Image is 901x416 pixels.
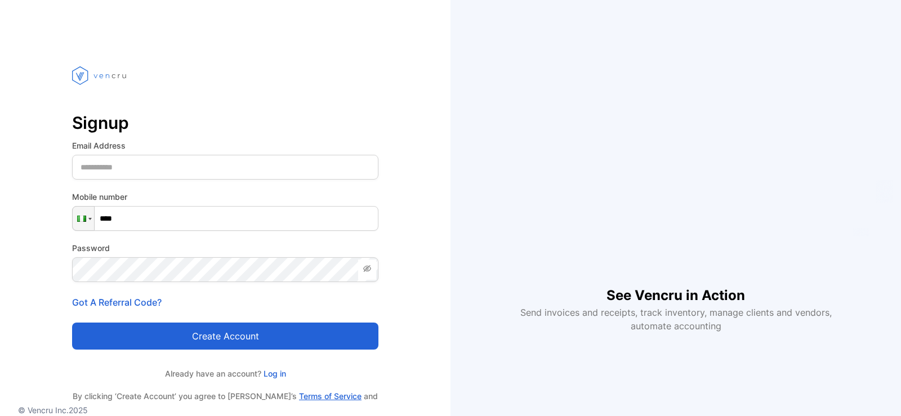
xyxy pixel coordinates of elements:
[72,109,378,136] p: Signup
[72,368,378,379] p: Already have an account?
[514,306,838,333] p: Send invoices and receipts, track inventory, manage clients and vendors, automate accounting
[72,391,378,413] p: By clicking ‘Create Account’ you agree to [PERSON_NAME]’s and
[72,45,128,106] img: vencru logo
[72,296,378,309] p: Got A Referral Code?
[299,391,362,401] a: Terms of Service
[72,140,378,151] label: Email Address
[261,369,286,378] a: Log in
[73,207,94,230] div: Nigeria: + 234
[72,323,378,350] button: Create account
[606,267,745,306] h1: See Vencru in Action
[512,84,839,267] iframe: YouTube video player
[72,242,378,254] label: Password
[72,191,378,203] label: Mobile number
[197,402,255,412] a: Privacy Policies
